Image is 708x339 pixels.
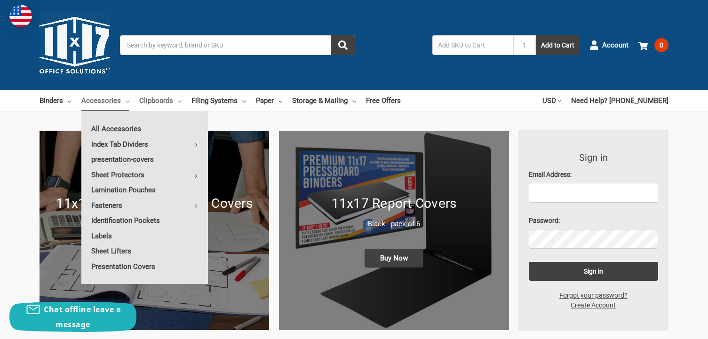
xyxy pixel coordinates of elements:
[81,244,208,259] a: Sheet Lifters
[9,5,32,27] img: duty and tax information for United States
[365,249,423,268] span: Buy Now
[49,194,259,213] h1: 11x17 Pressboard Report Covers
[366,90,401,111] a: Free Offers
[40,90,72,111] a: Binders
[542,90,561,111] a: USD
[81,182,208,197] a: Lamination Pouches
[81,213,208,228] a: Identification Pockets
[554,291,633,300] a: Forgot your password?
[589,33,628,57] a: Account
[191,90,246,111] a: Filing Systems
[279,131,509,330] img: 11x17 Report Covers
[40,131,269,330] img: New 11x17 Pressboard Binders
[565,300,621,310] a: Create Account
[81,259,208,274] a: Presentation Covers
[44,304,121,330] span: Chat offline leave a message
[81,121,208,136] a: All Accessories
[40,131,269,330] a: New 11x17 Pressboard Binders 11x17 Pressboard Report Covers They are back Buy now
[40,10,110,80] img: 11x17.com
[279,131,509,330] a: 11x17 Report Covers 11x17 Report Covers Black - pack of 6 Buy Now
[529,216,659,226] label: Password:
[638,33,668,57] a: 0
[256,90,282,111] a: Paper
[630,314,708,339] iframe: Google Customer Reviews
[432,35,513,55] input: Add SKU to Cart
[81,90,129,111] a: Accessories
[536,35,580,55] button: Add to Cart
[81,198,208,213] a: Fasteners
[292,90,356,111] a: Storage & Mailing
[529,150,659,165] h3: Sign in
[81,167,208,182] a: Sheet Protectors
[81,229,208,244] a: Labels
[139,90,182,111] a: Clipboards
[81,152,208,167] a: presentation-covers
[49,219,259,229] p: They are back
[120,35,355,55] input: Search by keyword, brand or SKU
[289,219,499,229] p: Black - pack of 6
[81,137,208,152] a: Index Tab Dividers
[9,302,136,332] button: Chat offline leave a message
[602,40,628,51] span: Account
[654,38,668,52] span: 0
[529,262,659,281] input: Sign in
[571,90,668,111] a: Need Help? [PHONE_NUMBER]
[529,170,659,180] label: Email Address:
[289,194,499,213] h1: 11x17 Report Covers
